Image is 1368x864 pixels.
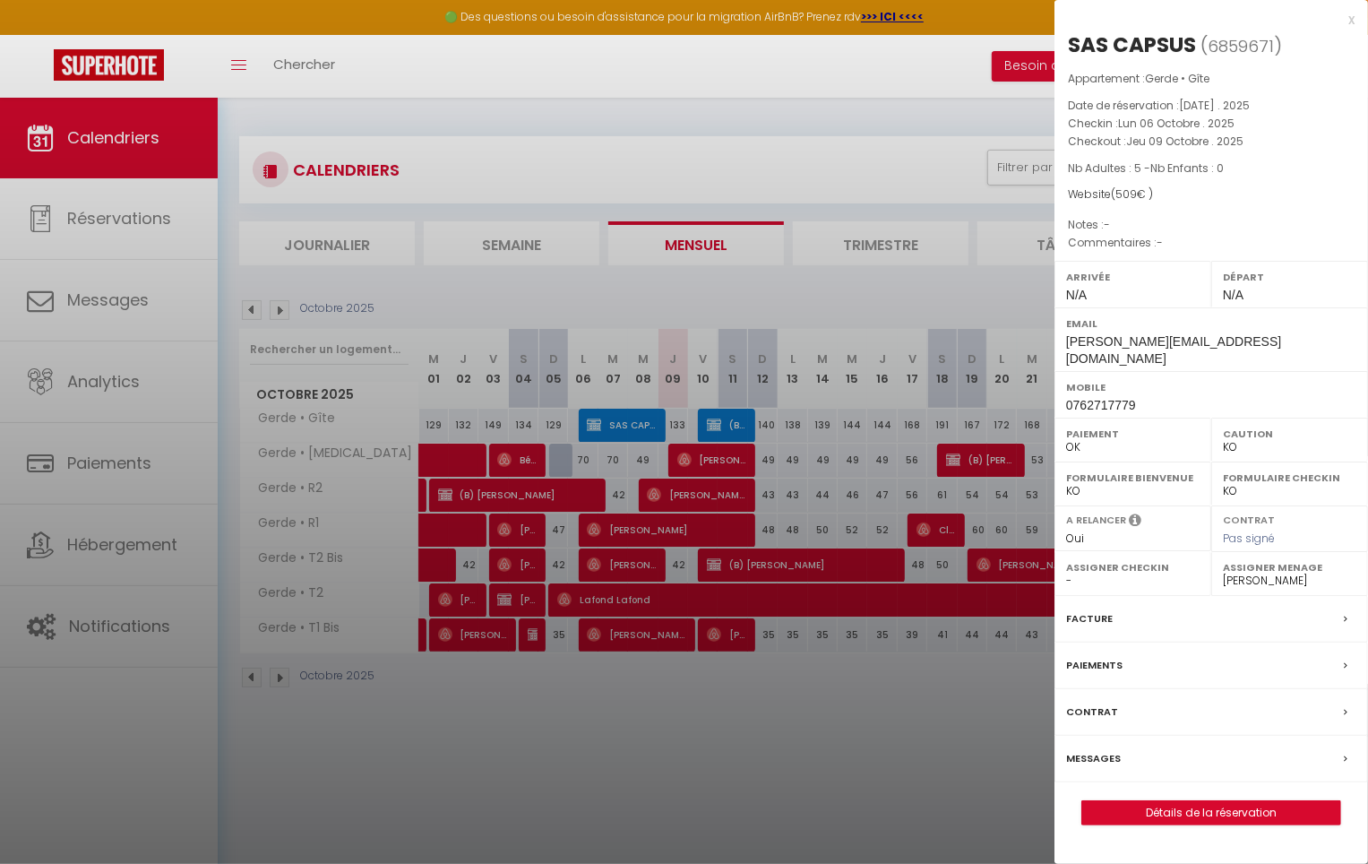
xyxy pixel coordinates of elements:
[1068,234,1355,252] p: Commentaires :
[1200,33,1282,58] span: ( )
[1066,609,1113,628] label: Facture
[1066,703,1118,721] label: Contrat
[1126,134,1243,149] span: Jeu 09 Octobre . 2025
[1104,217,1110,232] span: -
[1066,425,1200,443] label: Paiement
[1068,186,1355,203] div: Website
[1068,160,1224,176] span: Nb Adultes : 5 -
[1068,216,1355,234] p: Notes :
[1066,749,1121,768] label: Messages
[1115,186,1137,202] span: 509
[1223,469,1356,487] label: Formulaire Checkin
[1223,531,1275,546] span: Pas signé
[1145,71,1209,86] span: Gerde • Gîte
[1066,469,1200,487] label: Formulaire Bienvenue
[1223,425,1356,443] label: Caution
[1066,513,1126,528] label: A relancer
[1054,9,1355,30] div: x
[1081,800,1341,825] button: Détails de la réservation
[1111,186,1153,202] span: ( € )
[1179,98,1250,113] span: [DATE] . 2025
[1118,116,1235,131] span: Lun 06 Octobre . 2025
[1068,97,1355,115] p: Date de réservation :
[1066,558,1200,576] label: Assigner Checkin
[1150,160,1224,176] span: Nb Enfants : 0
[1223,558,1356,576] label: Assigner Menage
[1208,35,1274,57] span: 6859671
[1223,513,1275,524] label: Contrat
[1129,513,1141,532] i: Sélectionner OUI si vous souhaiter envoyer les séquences de messages post-checkout
[1066,334,1281,366] span: [PERSON_NAME][EMAIL_ADDRESS][DOMAIN_NAME]
[1157,235,1163,250] span: -
[1068,70,1355,88] p: Appartement :
[1082,801,1340,825] a: Détails de la réservation
[1223,288,1243,302] span: N/A
[1068,115,1355,133] p: Checkin :
[1066,398,1136,412] span: 0762717779
[1068,133,1355,151] p: Checkout :
[1066,288,1087,302] span: N/A
[1068,30,1196,59] div: SAS CAPSUS
[1066,378,1356,396] label: Mobile
[1066,268,1200,286] label: Arrivée
[1066,315,1356,333] label: Email
[1223,268,1356,286] label: Départ
[1066,656,1123,675] label: Paiements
